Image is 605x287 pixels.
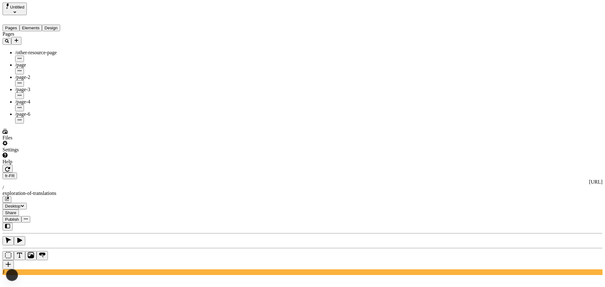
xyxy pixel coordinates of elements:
button: Text [14,251,25,260]
button: Select site [3,3,27,15]
span: Desktop [5,204,20,208]
span: Untitled [10,5,24,9]
p: Cookie Test Route [3,5,92,11]
button: Box [3,251,14,260]
button: Open locale picker [3,173,17,179]
div: Settings [3,147,78,153]
span: /page-6 [15,111,30,117]
span: /page [15,62,26,67]
button: Desktop [3,203,27,209]
button: Design [42,25,60,31]
div: Pages [3,31,78,37]
button: Elements [20,25,42,31]
button: Pages [3,25,20,31]
div: J [3,269,602,275]
button: Add new [11,37,21,45]
button: Button [37,251,48,260]
div: Files [3,135,78,141]
div: [URL] [3,179,602,185]
div: exploration-of-translations [3,190,602,196]
div: / [3,185,602,190]
span: /page-4 [15,99,30,104]
span: /page-2 [15,74,30,80]
span: /other-resource-page [15,50,57,55]
button: Share [3,209,19,216]
span: fr-FR [5,173,14,178]
span: Publish [5,217,19,222]
button: Publish [3,216,21,223]
span: /page-3 [15,87,30,92]
button: Image [25,251,37,260]
span: Share [5,210,16,215]
div: Help [3,159,78,165]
